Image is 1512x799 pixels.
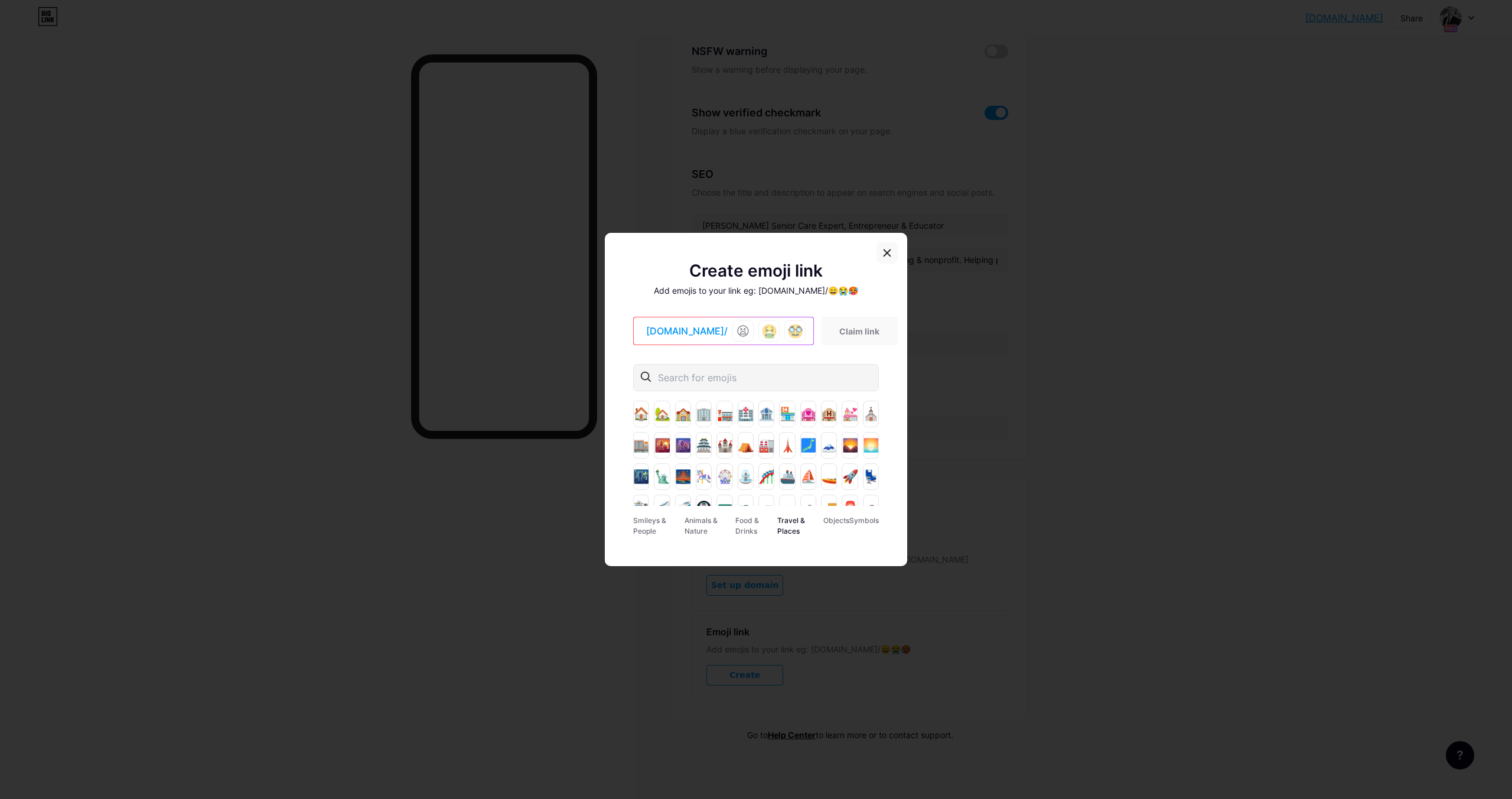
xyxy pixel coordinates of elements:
div: 🚄 [654,495,670,521]
div: 🎠 [696,463,712,490]
div: 🚌 [738,495,754,521]
div: ⛵ [800,463,816,490]
div: 🚅 [675,495,691,521]
div: 🏬 [633,432,649,459]
div: ⛺ [738,432,754,459]
div: 🚓 [863,495,879,521]
div: Food & Drinks [735,514,777,538]
div: 😫 [732,320,754,342]
div: 🚕 [800,495,816,521]
div: 🚢 [779,463,795,490]
div: 🌅 [863,432,879,459]
div: 🚗 [779,495,795,521]
div: 🗼 [779,432,795,459]
div: Objects [823,514,849,538]
div: Travel & Places [777,514,823,538]
div: 🌆 [675,432,691,459]
div: 🚃 [716,495,732,521]
div: 🌄 [842,432,858,459]
div: 🏨 [821,401,837,427]
div: 🤮 [758,320,780,342]
div: 🏫 [675,401,691,427]
div: 🎡 [716,463,732,490]
input: Search for emojis [658,371,807,385]
div: Smileys & People [633,514,685,538]
div: 🌃 [633,463,649,490]
div: 🌉 [675,463,691,490]
div: 🏦 [758,401,774,427]
div: 🏢 [696,401,712,427]
div: 🗾 [800,432,816,459]
div: ⛲ [738,463,754,490]
div: Create emoji link [633,262,879,279]
div: 🎢 [758,463,774,490]
div: 🗻 [821,432,837,459]
div: 🚇 [696,495,712,521]
div: 🏯 [696,432,712,459]
div: 🗽 [654,463,670,490]
div: 🏭 [758,432,774,459]
div: 🚚 [821,495,837,521]
div: 🚀 [842,463,858,490]
div: Animals & Nature [685,514,736,538]
div: 🏥 [738,401,754,427]
div: 🏰 [716,432,732,459]
div: 🏣 [716,401,732,427]
div: 🚙 [758,495,774,521]
div: 🚉 [633,495,649,521]
div: 🏠 [633,401,649,427]
div: 🏩 [800,401,816,427]
div: Add emojis to your link eg: [DOMAIN_NAME]/😄😭🥵 [633,284,879,298]
div: Claim link [821,317,898,345]
div: 🥸 [784,320,806,342]
div: ⛪ [863,401,879,427]
div: 🚨 [842,495,858,521]
div: 🏡 [654,401,670,427]
div: 💺 [863,463,879,490]
div: Symbols [849,514,879,538]
div: 💒 [842,401,858,427]
div: 🌇 [654,432,670,459]
div: 🏪 [779,401,795,427]
div: 🚤 [821,463,837,490]
div: [DOMAIN_NAME]/ [637,324,728,338]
